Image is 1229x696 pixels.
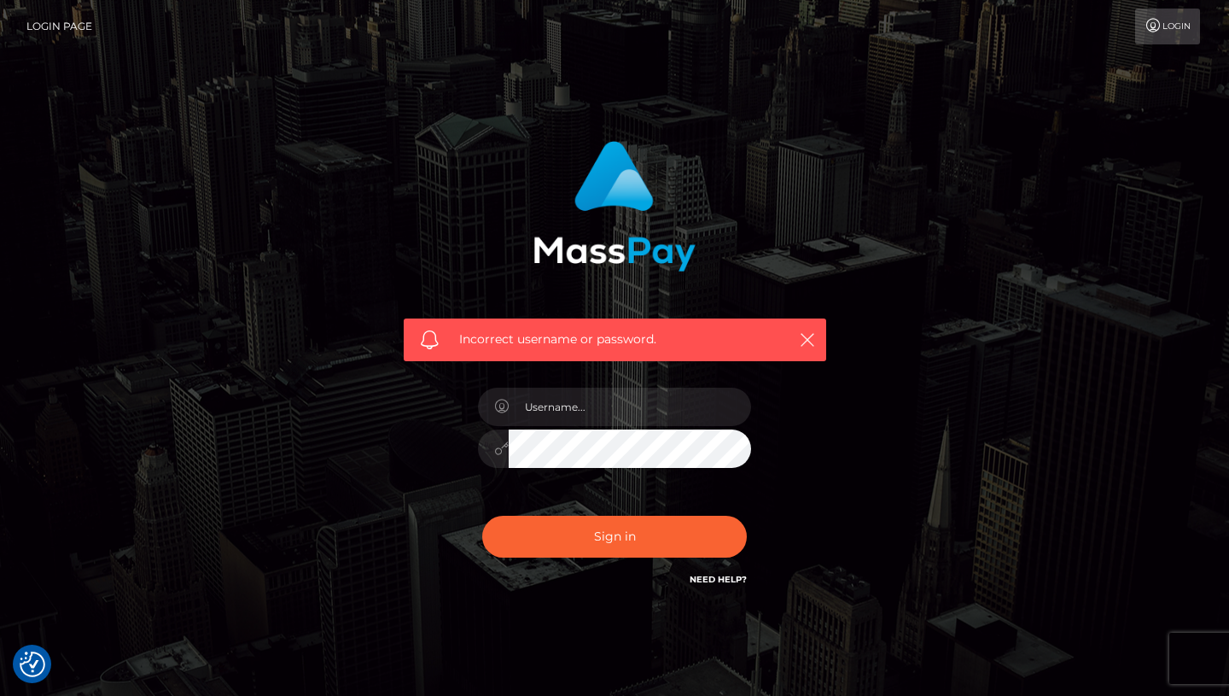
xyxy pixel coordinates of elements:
img: Revisit consent button [20,652,45,677]
a: Login [1135,9,1200,44]
a: Login Page [26,9,92,44]
input: Username... [509,388,751,426]
img: MassPay Login [533,141,696,272]
button: Consent Preferences [20,652,45,677]
a: Need Help? [690,574,747,585]
span: Incorrect username or password. [459,330,771,348]
button: Sign in [482,516,747,558]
